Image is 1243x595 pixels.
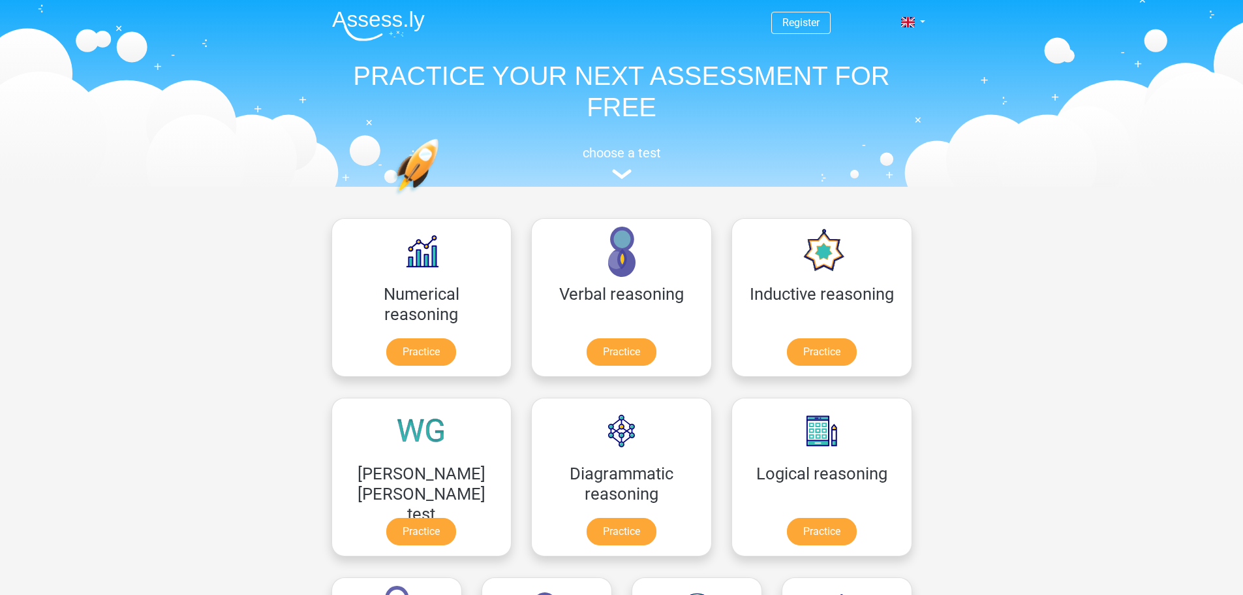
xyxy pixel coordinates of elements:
[322,145,922,161] h5: choose a test
[787,338,857,366] a: Practice
[587,518,656,545] a: Practice
[386,338,456,366] a: Practice
[393,138,489,257] img: practice
[322,60,922,123] h1: PRACTICE YOUR NEXT ASSESSMENT FOR FREE
[587,338,656,366] a: Practice
[787,518,857,545] a: Practice
[612,169,632,179] img: assessment
[332,10,425,41] img: Assessly
[386,518,456,545] a: Practice
[322,145,922,180] a: choose a test
[782,16,820,29] a: Register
